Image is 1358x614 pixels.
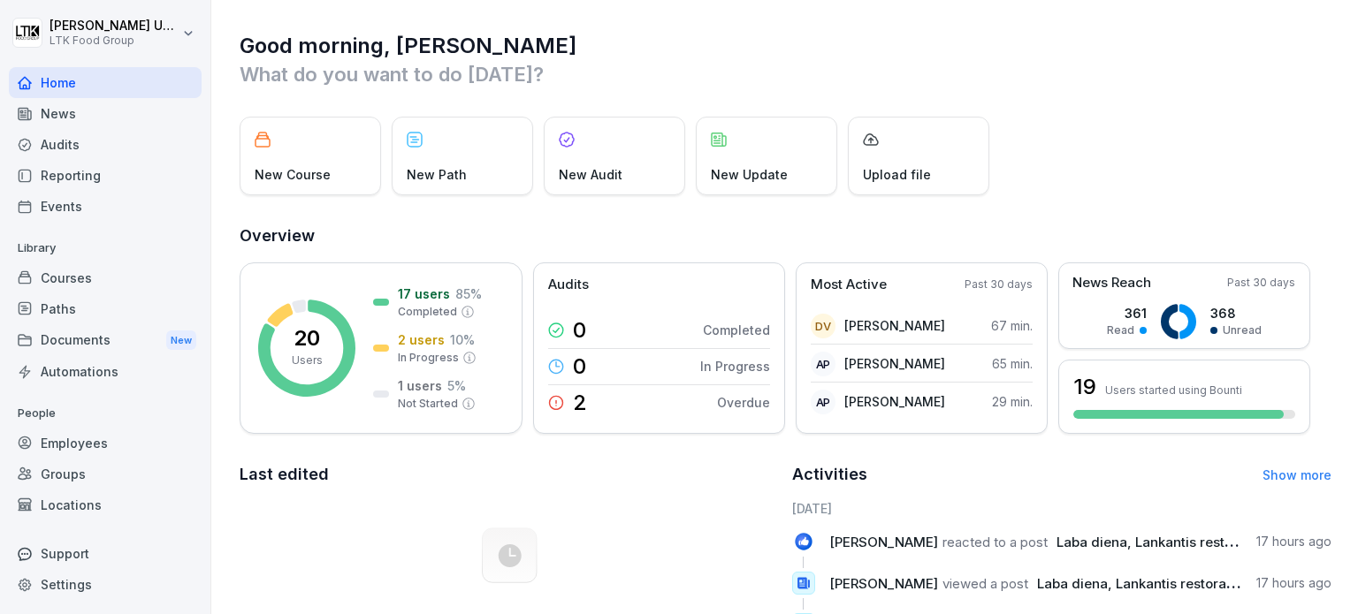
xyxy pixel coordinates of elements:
p: Library [9,234,202,262]
p: 85 % [455,284,482,303]
p: 361 [1107,304,1147,322]
p: 0 [573,320,586,341]
div: DV [811,314,835,338]
p: 65 min. [992,354,1033,373]
span: [PERSON_NAME] [829,534,938,550]
p: Past 30 days [965,277,1033,292]
p: Overdue [717,393,770,412]
p: Past 30 days [1227,275,1295,291]
div: AP [811,352,835,376]
p: People [9,399,202,428]
div: Documents [9,324,202,357]
a: Audits [9,129,202,160]
p: Unread [1223,322,1262,338]
span: viewed a post [942,575,1028,592]
h2: Activities [792,462,867,487]
p: Completed [703,321,770,339]
a: DocumentsNew [9,324,202,357]
a: Groups [9,459,202,489]
a: Automations [9,356,202,387]
p: Users started using Bounti [1105,383,1242,397]
p: 2 users [398,330,445,349]
a: Settings [9,569,202,600]
p: 5 % [447,376,466,395]
p: 1 users [398,376,442,395]
p: Users [292,352,323,368]
p: 17 hours ago [1256,574,1331,592]
p: [PERSON_NAME] [844,316,945,335]
p: [PERSON_NAME] [844,392,945,411]
p: New Update [711,165,788,184]
p: In Progress [398,350,459,366]
a: Courses [9,262,202,293]
p: [PERSON_NAME] Umbrasaitė [50,19,179,34]
a: Locations [9,489,202,520]
p: New Course [255,165,331,184]
p: Completed [398,304,457,320]
p: News Reach [1072,273,1151,293]
p: New Path [407,165,467,184]
a: Show more [1263,467,1331,482]
a: Paths [9,293,202,324]
h6: [DATE] [792,499,1332,518]
p: Read [1107,322,1134,338]
p: 17 users [398,284,450,303]
p: [PERSON_NAME] [844,354,945,373]
a: Events [9,191,202,222]
p: LTK Food Group [50,34,179,47]
p: Audits [548,275,589,295]
span: reacted to a post [942,534,1048,550]
p: Most Active [811,275,887,295]
p: 10 % [450,330,475,349]
p: 67 min. [991,316,1033,335]
p: 0 [573,356,586,377]
h2: Last edited [240,462,780,487]
h3: 19 [1073,372,1096,402]
p: 29 min. [992,392,1033,411]
p: Upload file [863,165,931,184]
p: In Progress [700,357,770,375]
a: Home [9,67,202,98]
h1: Good morning, [PERSON_NAME] [240,32,1331,60]
a: News [9,98,202,129]
div: AP [811,390,835,414]
a: Employees [9,428,202,459]
div: Support [9,538,202,569]
p: 2 [573,392,587,413]
p: 368 [1210,304,1262,322]
a: Reporting [9,160,202,191]
p: New Audit [559,165,622,184]
p: Not Started [398,396,458,412]
p: What do you want to do [DATE]? [240,60,1331,88]
p: 17 hours ago [1256,533,1331,550]
span: [PERSON_NAME] [829,575,938,592]
p: 20 [294,328,320,349]
div: New [166,330,196,351]
h2: Overview [240,224,1331,248]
